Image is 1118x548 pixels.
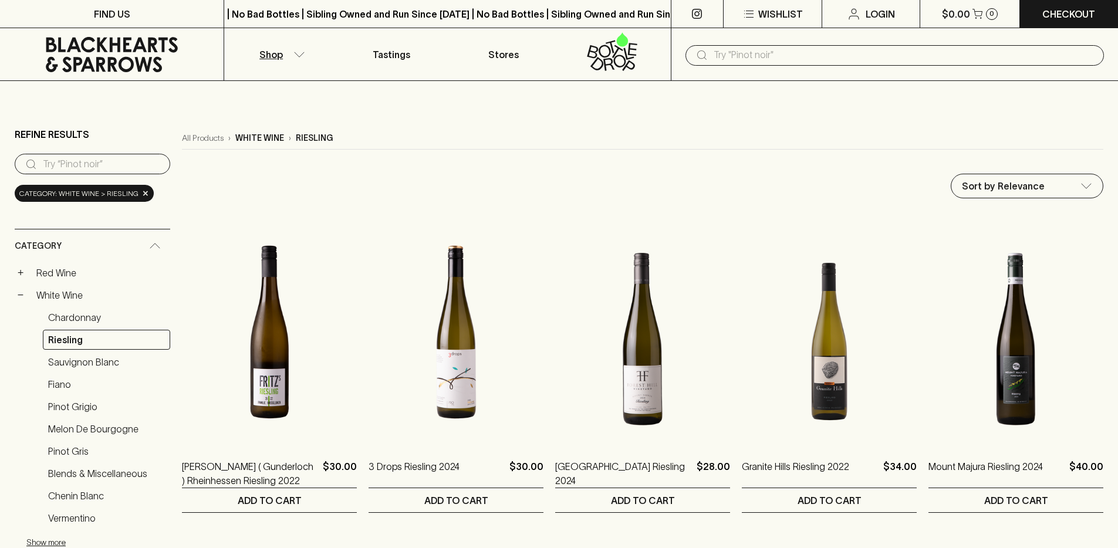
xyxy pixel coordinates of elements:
p: Shop [259,48,283,62]
img: 3 Drops Riesling 2024 [369,236,543,442]
img: Granite Hills Riesling 2022 [742,236,917,442]
a: Fiano [43,374,170,394]
a: Chardonnay [43,307,170,327]
p: ADD TO CART [984,493,1048,508]
img: Mount Majura Riesling 2024 [928,236,1103,442]
button: − [15,289,26,301]
p: › [289,132,291,144]
p: riesling [296,132,333,144]
button: Shop [224,28,336,80]
p: Stores [488,48,519,62]
a: 3 Drops Riesling 2024 [369,459,460,488]
p: $34.00 [883,459,917,488]
p: $30.00 [509,459,543,488]
a: All Products [182,132,224,144]
a: Chenin Blanc [43,486,170,506]
p: $40.00 [1069,459,1103,488]
a: Tastings [336,28,447,80]
p: Login [866,7,895,21]
p: Refine Results [15,127,89,141]
p: $30.00 [323,459,357,488]
button: ADD TO CART [555,488,730,512]
p: Sort by Relevance [962,179,1045,193]
p: Tastings [373,48,410,62]
p: Checkout [1042,7,1095,21]
a: Mount Majura Riesling 2024 [928,459,1043,488]
p: white wine [235,132,284,144]
span: Category [15,239,62,253]
div: Sort by Relevance [951,174,1103,198]
p: $28.00 [697,459,730,488]
a: White Wine [31,285,170,305]
button: ADD TO CART [928,488,1103,512]
button: ADD TO CART [369,488,543,512]
span: Category: white wine > riesling [19,188,139,199]
img: Forest Hill Estate Riesling 2024 [555,236,730,442]
a: Sauvignon Blanc [43,352,170,372]
div: Category [15,229,170,263]
p: › [228,132,231,144]
p: 0 [989,11,994,17]
p: ADD TO CART [238,493,302,508]
a: [PERSON_NAME] ( Gunderloch ) Rheinhessen Riesling 2022 [182,459,318,488]
button: ADD TO CART [742,488,917,512]
p: ADD TO CART [798,493,862,508]
p: ADD TO CART [611,493,675,508]
span: × [142,187,149,199]
a: Pinot Gris [43,441,170,461]
a: Vermentino [43,508,170,528]
a: Riesling [43,330,170,350]
a: Stores [448,28,559,80]
a: Granite Hills Riesling 2022 [742,459,849,488]
button: ADD TO CART [182,488,357,512]
a: Red Wine [31,263,170,283]
img: Fritz ( Gunderloch ) Rheinhessen Riesling 2022 [182,236,357,442]
a: Blends & Miscellaneous [43,464,170,483]
a: [GEOGRAPHIC_DATA] Riesling 2024 [555,459,692,488]
input: Try “Pinot noir” [43,155,161,174]
p: Wishlist [758,7,803,21]
p: FIND US [94,7,130,21]
p: $0.00 [942,7,970,21]
input: Try "Pinot noir" [714,46,1095,65]
button: + [15,267,26,279]
a: Pinot Grigio [43,397,170,417]
p: ADD TO CART [424,493,488,508]
a: Melon de Bourgogne [43,419,170,439]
